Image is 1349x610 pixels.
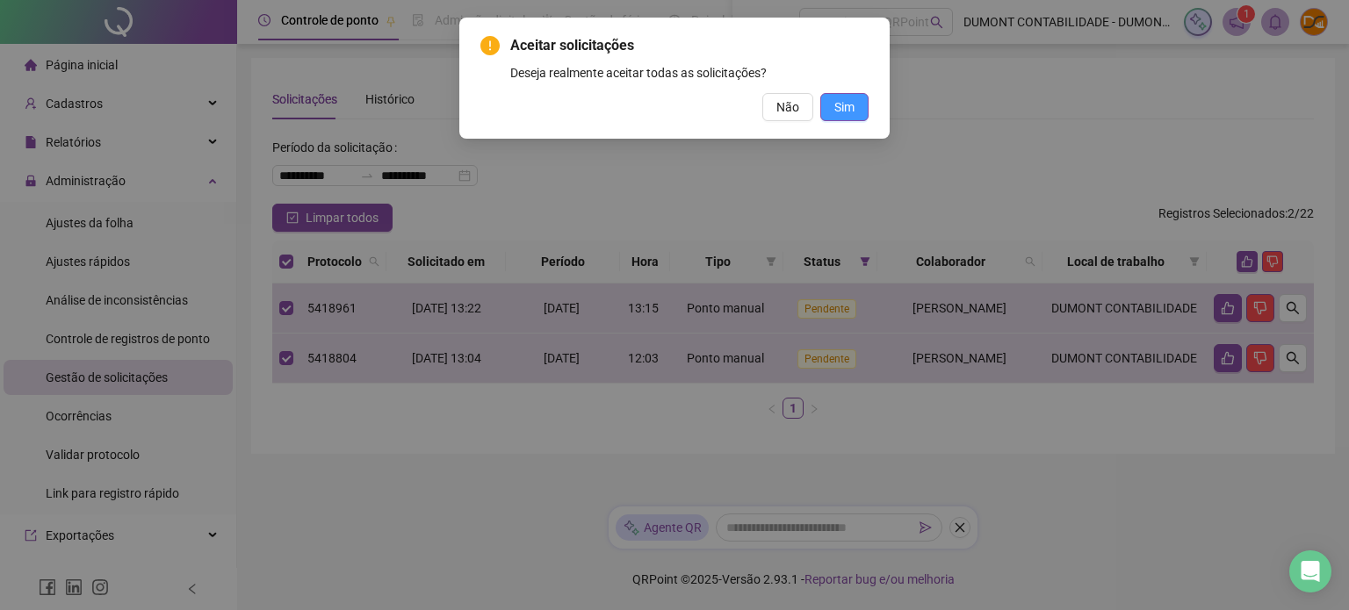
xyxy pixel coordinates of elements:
[834,97,855,117] span: Sim
[510,63,869,83] div: Deseja realmente aceitar todas as solicitações?
[480,36,500,55] span: exclamation-circle
[1289,550,1331,592] div: Open Intercom Messenger
[776,97,799,117] span: Não
[510,35,869,56] span: Aceitar solicitações
[762,93,813,121] button: Não
[820,93,869,121] button: Sim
